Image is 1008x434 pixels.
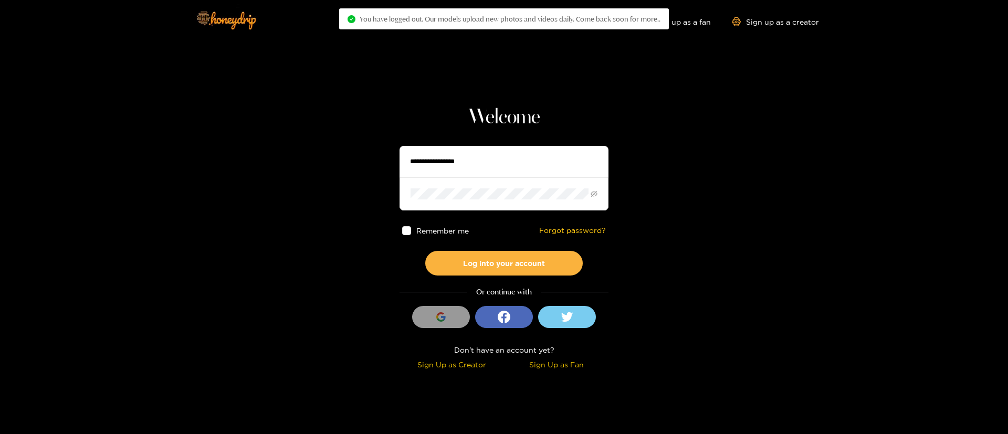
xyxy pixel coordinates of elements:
[507,358,606,371] div: Sign Up as Fan
[400,344,608,356] div: Don't have an account yet?
[400,105,608,130] h1: Welcome
[639,17,711,26] a: Sign up as a fan
[539,226,606,235] a: Forgot password?
[402,358,501,371] div: Sign Up as Creator
[591,190,597,197] span: eye-invisible
[416,227,469,235] span: Remember me
[425,251,583,276] button: Log into your account
[400,286,608,298] div: Or continue with
[732,17,819,26] a: Sign up as a creator
[348,15,355,23] span: check-circle
[360,15,660,23] span: You have logged out. Our models upload new photos and videos daily. Come back soon for more..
